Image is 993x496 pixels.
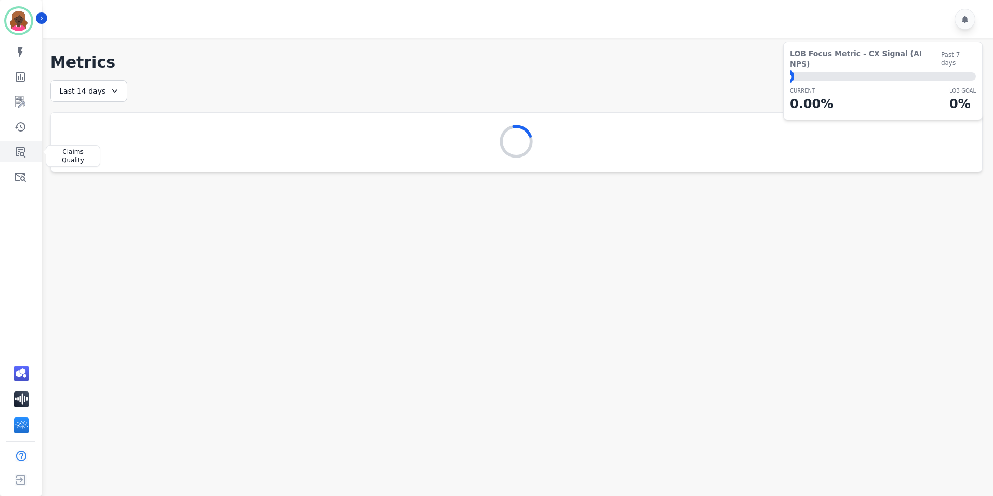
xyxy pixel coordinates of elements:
[6,8,31,33] img: Bordered avatar
[949,95,976,113] p: 0 %
[790,72,794,81] div: ⬤
[50,53,983,72] h1: Metrics
[790,87,833,95] p: CURRENT
[790,95,833,113] p: 0.00 %
[50,80,127,102] div: Last 14 days
[949,87,976,95] p: LOB Goal
[941,50,976,67] span: Past 7 days
[790,48,941,69] span: LOB Focus Metric - CX Signal (AI NPS)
